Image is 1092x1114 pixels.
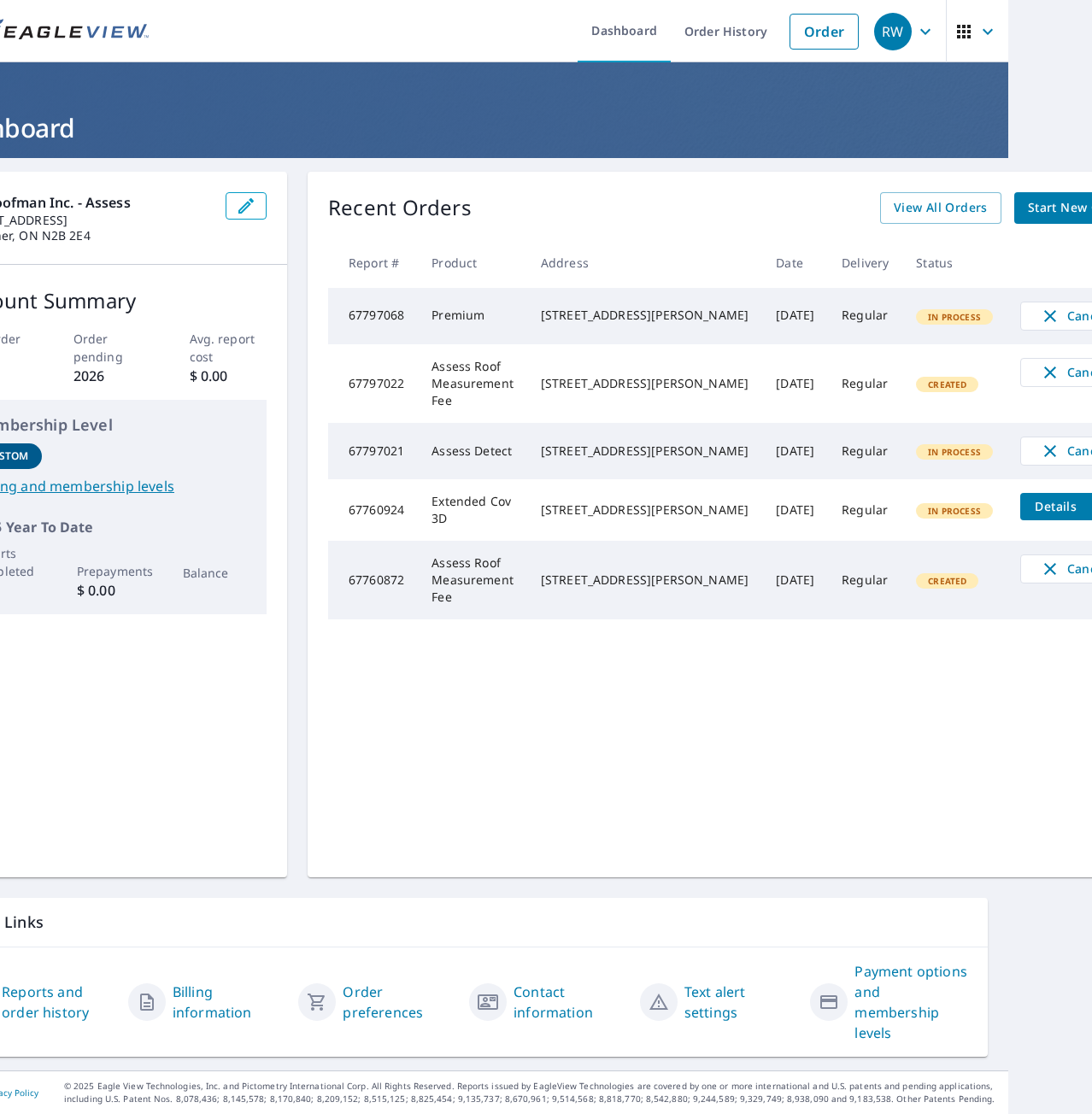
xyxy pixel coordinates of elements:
span: Details [1030,498,1082,514]
td: [DATE] [762,344,828,423]
th: Date [762,237,828,288]
span: View All Orders [894,197,988,219]
p: $ 0.00 [77,580,148,601]
p: $ 0.00 [190,366,267,386]
td: 67797068 [328,288,418,344]
span: In Process [918,446,991,458]
td: Regular [828,423,902,479]
td: 67797021 [328,423,418,479]
td: Assess Roof Measurement Fee [418,541,527,619]
a: Order [790,14,859,50]
a: Contact information [514,982,626,1023]
td: [DATE] [762,288,828,344]
div: [STREET_ADDRESS][PERSON_NAME] [541,375,749,392]
th: Report # [328,237,418,288]
span: In Process [918,311,991,323]
td: 67760924 [328,479,418,541]
div: [STREET_ADDRESS][PERSON_NAME] [541,501,749,519]
p: Balance [183,564,254,582]
td: Extended Cov 3D [418,479,527,541]
td: Regular [828,479,902,541]
td: [DATE] [762,541,828,619]
div: RW [874,13,912,50]
a: Billing information [173,982,285,1023]
a: Reports and order history [2,982,114,1023]
td: 67760872 [328,541,418,619]
th: Address [527,237,762,288]
div: [STREET_ADDRESS][PERSON_NAME] [541,307,749,324]
p: Avg. report cost [190,330,267,366]
span: In Process [918,505,991,517]
p: © 2025 Eagle View Technologies, Inc. and Pictometry International Corp. All Rights Reserved. Repo... [64,1080,1000,1105]
td: Regular [828,344,902,423]
td: Regular [828,541,902,619]
span: Created [918,575,977,587]
p: 2026 [73,366,151,386]
a: View All Orders [880,192,1001,224]
td: Assess Roof Measurement Fee [418,344,527,423]
a: Text alert settings [684,982,797,1023]
td: Assess Detect [418,423,527,479]
button: detailsBtn-67760924 [1020,493,1092,520]
td: [DATE] [762,423,828,479]
th: Product [418,237,527,288]
td: 67797022 [328,344,418,423]
a: Order preferences [343,982,455,1023]
p: Order pending [73,330,151,366]
div: [STREET_ADDRESS][PERSON_NAME] [541,572,749,589]
span: Created [918,378,977,390]
th: Delivery [828,237,902,288]
th: Status [902,237,1007,288]
td: Regular [828,288,902,344]
td: Premium [418,288,527,344]
p: Recent Orders [328,192,472,224]
td: [DATE] [762,479,828,541]
a: Payment options and membership levels [854,961,967,1043]
div: [STREET_ADDRESS][PERSON_NAME] [541,443,749,460]
p: Prepayments [77,562,148,580]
